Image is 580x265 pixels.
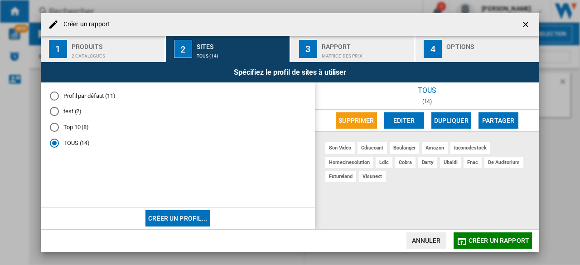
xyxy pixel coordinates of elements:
[395,157,416,168] div: cobra
[49,40,67,58] div: 1
[424,40,442,58] div: 4
[50,92,306,100] md-radio-button: Profil par défaut (11)
[390,142,419,154] div: boulanger
[478,112,518,129] button: Partager
[376,157,392,168] div: ldlc
[41,36,165,62] button: 1 Produits 2 catalogues
[315,82,539,98] div: TOUS
[325,157,373,168] div: homecinesolution
[336,112,377,129] button: Supprimer
[72,49,161,58] div: 2 catalogues
[322,39,411,49] div: Rapport
[406,232,446,249] button: Annuler
[174,40,192,58] div: 2
[431,112,471,129] button: Dupliquer
[166,36,290,62] button: 2 Sites TOUS (14)
[469,237,529,244] span: Créer un rapport
[359,171,386,182] div: visunext
[521,20,532,31] ng-md-icon: getI18NText('BUTTONS.CLOSE_DIALOG')
[50,123,306,132] md-radio-button: Top 10 (8)
[464,157,482,168] div: fnac
[484,157,523,168] div: de auditorium
[416,36,539,62] button: 4 Options
[59,20,111,29] h4: Créer un rapport
[517,15,536,34] button: getI18NText('BUTTONS.CLOSE_DIALOG')
[41,62,539,82] div: Spécifiez le profil de sites à utiliser
[50,139,306,147] md-radio-button: TOUS (14)
[197,49,286,58] div: TOUS (14)
[72,39,161,49] div: Produits
[299,40,317,58] div: 3
[322,49,411,58] div: Matrice des prix
[315,98,539,105] div: (14)
[325,171,356,182] div: futureland
[358,142,387,154] div: cdiscount
[450,142,490,154] div: iaconodestock
[418,157,438,168] div: darty
[50,107,306,116] md-radio-button: test (2)
[384,112,424,129] button: Editer
[422,142,447,154] div: amazon
[454,232,532,249] button: Créer un rapport
[197,39,286,49] div: Sites
[446,39,536,49] div: Options
[145,210,210,226] button: Créer un profil...
[440,157,461,168] div: ubaldi
[325,142,355,154] div: son video
[291,36,416,62] button: 3 Rapport Matrice des prix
